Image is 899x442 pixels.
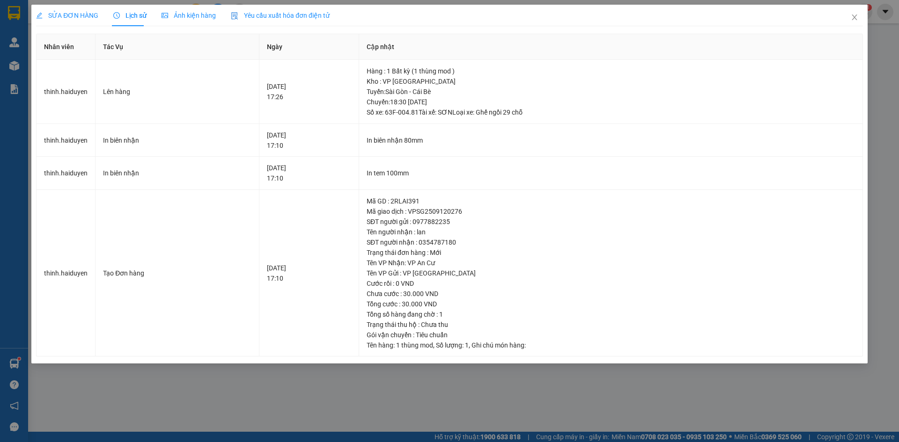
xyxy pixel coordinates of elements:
span: edit [36,12,43,19]
div: SĐT người nhận : 0354787180 [367,237,855,247]
span: Ảnh kiện hàng [162,12,216,19]
div: Tổng cước : 30.000 VND [367,299,855,309]
div: [DATE] 17:10 [267,163,351,183]
span: 1 thùng mod [396,341,433,349]
td: thinh.haiduyen [37,124,96,157]
div: Mã giao dịch : VPSG2509120276 [367,206,855,217]
div: Tạo Đơn hàng [103,268,251,278]
div: Tuyến : Sài Gòn - Cái Bè Chuyến: 18:30 [DATE] Số xe: 63F-004.81 Tài xế: SƠN Loại xe: Ghế ngồi 29 chỗ [367,87,855,117]
div: Hàng : 1 Bất kỳ (1 thùng mod ) [367,66,855,76]
div: Kho : VP [GEOGRAPHIC_DATA] [367,76,855,87]
div: Mã GD : 2RLAI391 [367,196,855,206]
div: Tên VP Gửi : VP [GEOGRAPHIC_DATA] [367,268,855,278]
div: [DATE] 17:10 [267,130,351,151]
div: In biên nhận 80mm [367,135,855,145]
div: [DATE] 17:10 [267,263,351,283]
div: In tem 100mm [367,168,855,178]
div: Chưa cước : 30.000 VND [367,289,855,299]
div: Tên người nhận : lan [367,227,855,237]
span: 1 [465,341,469,349]
div: [DATE] 17:26 [267,81,351,102]
span: Lịch sử [113,12,147,19]
div: Tên hàng: , Số lượng: , Ghi chú món hàng: [367,340,855,350]
th: Cập nhật [359,34,863,60]
div: Tên VP Nhận: VP An Cư [367,258,855,268]
div: Gói vận chuyển : Tiêu chuẩn [367,330,855,340]
div: Trạng thái thu hộ : Chưa thu [367,319,855,330]
span: clock-circle [113,12,120,19]
div: Tổng số hàng đang chờ : 1 [367,309,855,319]
span: Yêu cầu xuất hóa đơn điện tử [231,12,330,19]
div: Cước rồi : 0 VND [367,278,855,289]
th: Tác Vụ [96,34,259,60]
td: thinh.haiduyen [37,190,96,357]
td: thinh.haiduyen [37,60,96,124]
div: In biên nhận [103,135,251,145]
div: Lên hàng [103,87,251,97]
td: thinh.haiduyen [37,157,96,190]
button: Close [841,5,868,31]
span: SỬA ĐƠN HÀNG [36,12,98,19]
span: close [851,14,858,21]
div: Trạng thái đơn hàng : Mới [367,247,855,258]
th: Ngày [259,34,359,60]
th: Nhân viên [37,34,96,60]
img: icon [231,12,238,20]
div: SĐT người gửi : 0977882235 [367,217,855,227]
span: picture [162,12,168,19]
div: In biên nhận [103,168,251,178]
